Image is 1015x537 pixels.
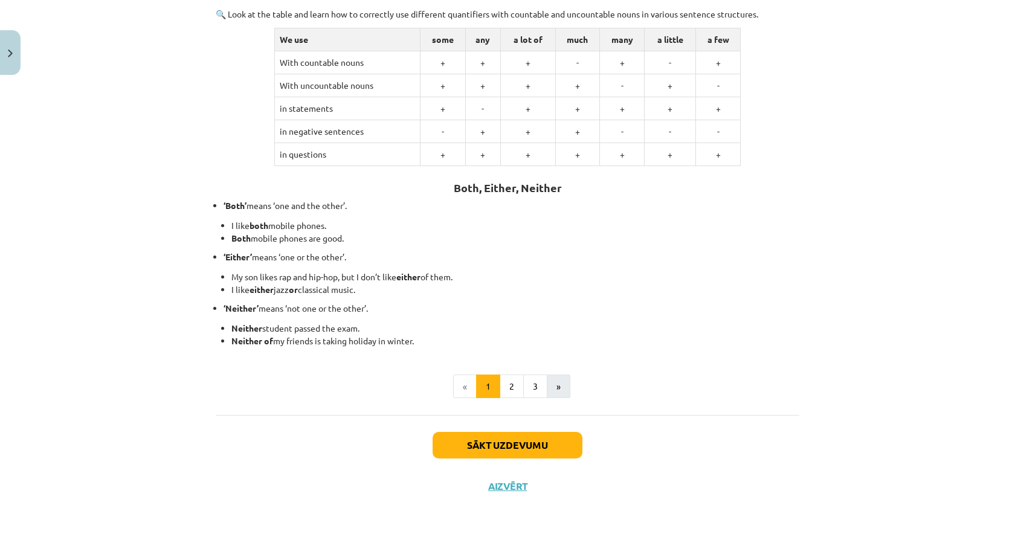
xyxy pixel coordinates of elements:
[645,51,695,74] td: -
[274,28,420,51] td: We use
[231,322,799,335] li: student passed the exam.
[224,251,252,262] strong: ‘Either’
[599,97,645,120] td: +
[555,51,599,74] td: -
[250,220,268,231] strong: both
[599,120,645,143] td: -
[645,143,695,166] td: +
[695,120,741,143] td: -
[695,28,741,51] td: a few
[555,143,599,166] td: +
[500,120,555,143] td: +
[485,480,530,492] button: Aizvērt
[224,251,799,263] p: means ‘one or the other’.
[523,375,547,399] button: 3
[231,219,799,232] li: I like mobile phones.
[695,97,741,120] td: +
[465,97,500,120] td: -
[695,143,741,166] td: +
[274,51,420,74] td: With countable nouns
[465,51,500,74] td: +
[224,302,799,315] p: means ‘not one or the other’.
[555,97,599,120] td: +
[500,97,555,120] td: +
[231,335,799,347] li: my friends is taking holiday in winter.
[231,323,262,333] strong: Neither
[433,432,582,458] button: Sākt uzdevumu
[224,303,259,314] strong: ‘Neither’
[224,200,246,211] strong: ‘Both’
[224,199,799,212] p: means ‘one and the other’.
[250,284,274,295] strong: either
[555,120,599,143] td: +
[465,120,500,143] td: +
[420,143,466,166] td: +
[274,120,420,143] td: in negative sentences
[599,143,645,166] td: +
[420,97,466,120] td: +
[645,28,695,51] td: a little
[500,375,524,399] button: 2
[231,233,251,243] strong: Both
[231,271,799,283] li: My son likes rap and hip-hop, but I don’t like of them.
[454,181,562,195] strong: Both, Either, Neither
[274,74,420,97] td: With uncountable nouns
[500,51,555,74] td: +
[476,375,500,399] button: 1
[500,143,555,166] td: +
[420,28,466,51] td: some
[645,74,695,97] td: +
[465,74,500,97] td: +
[274,97,420,120] td: in statements
[500,28,555,51] td: a lot of
[645,97,695,120] td: +
[274,143,420,166] td: in questions
[420,51,466,74] td: +
[555,28,599,51] td: much
[420,120,466,143] td: -
[8,50,13,57] img: icon-close-lesson-0947bae3869378f0d4975bcd49f059093ad1ed9edebbc8119c70593378902aed.svg
[599,51,645,74] td: +
[231,232,799,245] li: mobile phones are good.
[216,8,799,21] p: 🔍 Look at the table and learn how to correctly use different quantifiers with countable and uncou...
[500,74,555,97] td: +
[599,74,645,97] td: -
[645,120,695,143] td: -
[289,284,298,295] strong: or
[231,283,799,296] li: I like jazz classical music.
[555,74,599,97] td: +
[465,28,500,51] td: any
[695,51,741,74] td: +
[420,74,466,97] td: +
[396,271,420,282] strong: either
[547,375,570,399] button: »
[599,28,645,51] td: many
[465,143,500,166] td: +
[231,335,273,346] strong: Neither of
[695,74,741,97] td: -
[216,375,799,399] nav: Page navigation example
